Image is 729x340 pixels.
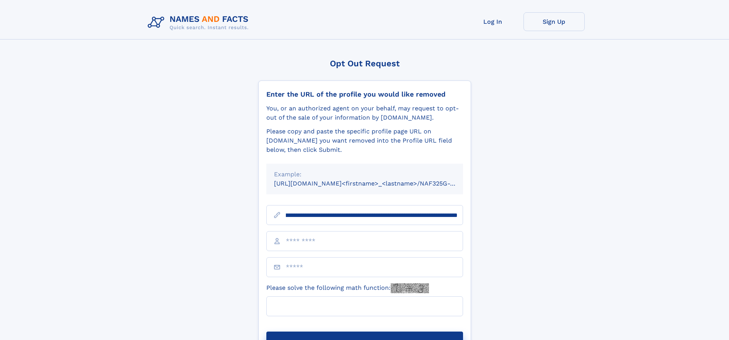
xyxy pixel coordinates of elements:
[266,127,463,154] div: Please copy and paste the specific profile page URL on [DOMAIN_NAME] you want removed into the Pr...
[266,90,463,99] div: Enter the URL of the profile you would like removed
[274,180,478,187] small: [URL][DOMAIN_NAME]<firstname>_<lastname>/NAF325G-xxxxxxxx
[462,12,524,31] a: Log In
[524,12,585,31] a: Sign Up
[266,104,463,122] div: You, or an authorized agent on your behalf, may request to opt-out of the sale of your informatio...
[145,12,255,33] img: Logo Names and Facts
[258,59,471,68] div: Opt Out Request
[274,170,455,179] div: Example:
[266,283,429,293] label: Please solve the following math function:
